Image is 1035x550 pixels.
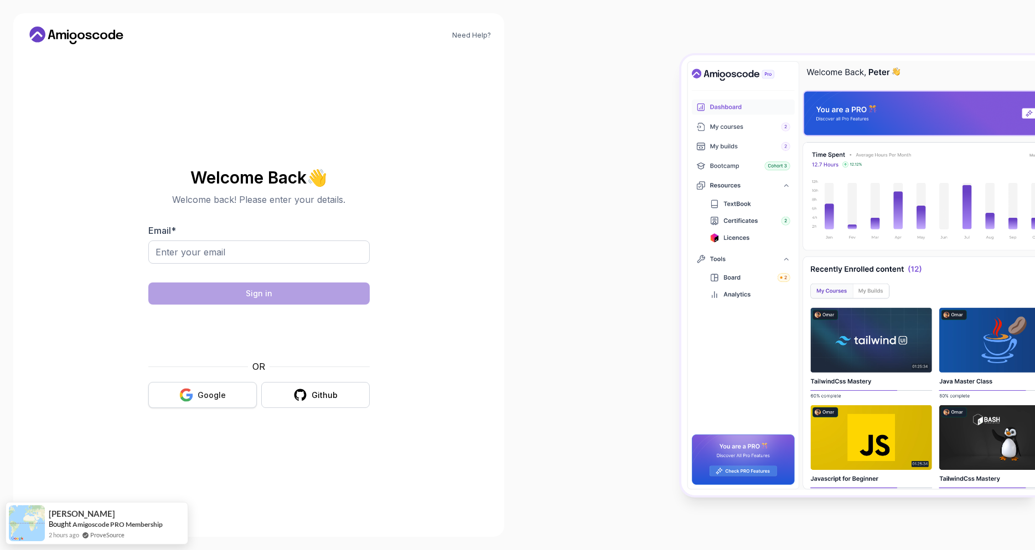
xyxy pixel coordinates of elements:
div: Google [198,390,226,401]
button: Google [148,382,257,408]
span: Bought [49,520,71,528]
div: Sign in [246,288,272,299]
iframe: Widget containing checkbox for hCaptcha security challenge [175,311,343,353]
a: Need Help? [452,31,491,40]
a: ProveSource [90,530,125,539]
div: Github [312,390,338,401]
img: Amigoscode Dashboard [681,55,1035,495]
label: Email * [148,225,176,236]
h2: Welcome Back [148,169,370,186]
input: Enter your email [148,240,370,264]
button: Sign in [148,282,370,305]
button: Github [261,382,370,408]
span: [PERSON_NAME] [49,509,115,518]
p: OR [252,360,265,373]
a: Home link [27,27,126,44]
img: provesource social proof notification image [9,505,45,541]
p: Welcome back! Please enter your details. [148,193,370,206]
span: 👋 [306,167,328,187]
a: Amigoscode PRO Membership [73,520,163,528]
span: 2 hours ago [49,530,79,539]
